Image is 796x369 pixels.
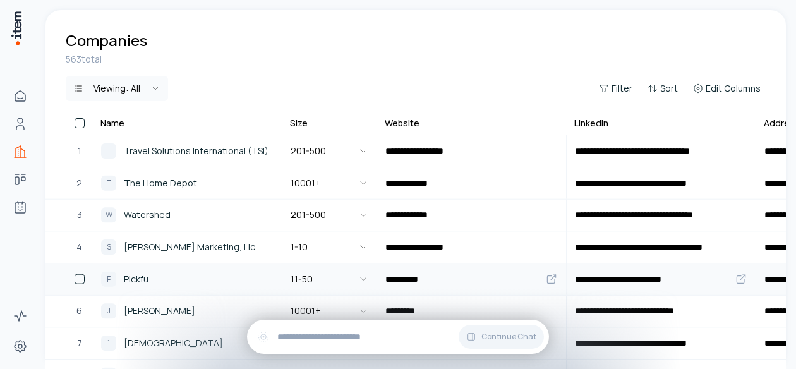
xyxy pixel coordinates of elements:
[8,83,33,109] a: Home
[385,117,419,130] div: Website
[688,80,766,97] button: Edit Columns
[77,336,82,350] span: 7
[101,303,116,318] div: J
[93,82,140,95] div: Viewing:
[93,168,281,198] a: TThe Home Depot
[76,176,82,190] span: 2
[8,167,33,192] a: Deals
[8,139,33,164] a: Companies
[93,232,281,262] a: S[PERSON_NAME] Marketing, Llc
[124,272,148,286] span: Pickfu
[290,117,308,130] div: Size
[481,332,536,342] span: Continue Chat
[76,304,82,318] span: 6
[66,53,766,66] div: 563 total
[459,325,544,349] button: Continue Chat
[93,264,281,294] a: PPickfu
[124,208,171,222] span: Watershed
[101,272,116,287] div: P
[100,117,124,130] div: Name
[101,207,116,222] div: W
[642,80,683,97] button: Sort
[93,328,281,358] a: 1[DEMOGRAPHIC_DATA]
[93,136,281,166] a: TTravel Solutions International (TSI)
[101,336,116,351] div: 1
[124,336,223,350] span: [DEMOGRAPHIC_DATA]
[8,111,33,136] a: People
[101,143,116,159] div: T
[8,195,33,220] a: Agents
[124,304,195,318] span: [PERSON_NAME]
[612,82,632,95] span: Filter
[78,144,81,158] span: 1
[124,240,255,254] span: [PERSON_NAME] Marketing, Llc
[124,176,197,190] span: The Home Depot
[76,240,82,254] span: 4
[247,320,549,354] div: Continue Chat
[706,82,761,95] span: Edit Columns
[8,303,33,329] a: Activity
[594,80,637,97] button: Filter
[77,208,82,222] span: 3
[66,30,147,51] h1: Companies
[574,117,608,130] div: LinkedIn
[93,200,281,230] a: WWatershed
[93,296,281,326] a: J[PERSON_NAME]
[8,334,33,359] a: Settings
[10,10,23,46] img: Item Brain Logo
[101,176,116,191] div: T
[124,144,268,158] span: Travel Solutions International (TSI)
[660,82,678,95] span: Sort
[101,239,116,255] div: S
